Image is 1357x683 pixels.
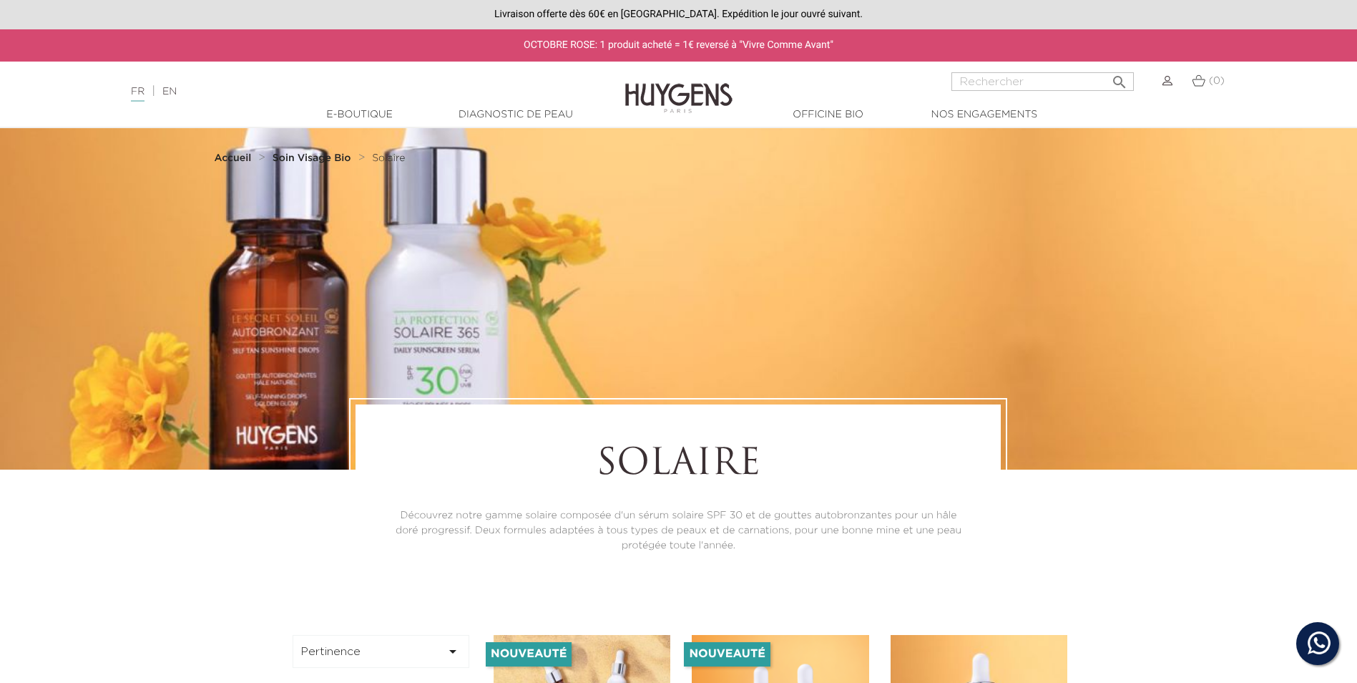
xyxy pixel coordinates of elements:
[395,444,961,487] h1: Solaire
[444,643,461,660] i: 
[372,153,405,163] span: Solaire
[444,107,587,122] a: Diagnostic de peau
[131,87,144,102] a: FR
[1111,69,1128,87] i: 
[486,642,572,667] li: Nouveauté
[273,152,355,164] a: Soin Visage Bio
[913,107,1056,122] a: Nos engagements
[215,152,255,164] a: Accueil
[288,107,431,122] a: E-Boutique
[951,72,1134,91] input: Rechercher
[684,642,770,667] li: Nouveauté
[215,153,252,163] strong: Accueil
[1209,76,1225,86] span: (0)
[625,60,733,115] img: Huygens
[162,87,177,97] a: EN
[395,508,961,553] p: Découvrez notre gamme solaire composée d'un sérum solaire SPF 30 et de gouttes autobronzantes pou...
[757,107,900,122] a: Officine Bio
[372,152,405,164] a: Solaire
[293,635,470,668] button: Pertinence
[1107,68,1132,87] button: 
[124,83,554,100] div: |
[273,153,351,163] strong: Soin Visage Bio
